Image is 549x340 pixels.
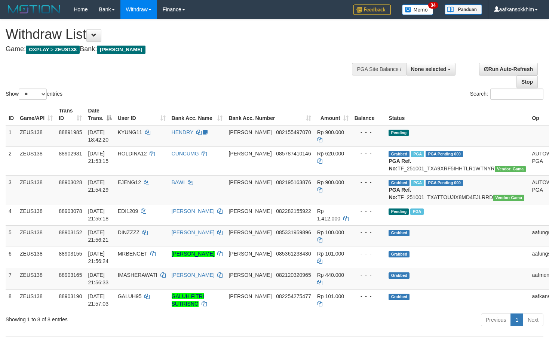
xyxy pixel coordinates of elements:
label: Show entries [6,89,62,100]
span: IMASHERAWATI [118,272,157,278]
div: Showing 1 to 8 of 8 entries [6,313,223,323]
span: Pending [389,208,409,215]
span: DINZZZZ [118,229,139,235]
span: 88903078 [59,208,82,214]
span: [DATE] 18:42:20 [88,129,108,143]
span: OXPLAY > ZEUS138 [26,46,80,54]
span: [DATE] 21:53:15 [88,151,108,164]
span: [DATE] 21:56:33 [88,272,108,285]
a: BAWI [172,179,185,185]
span: KYUNG11 [118,129,142,135]
span: [DATE] 21:56:21 [88,229,108,243]
div: - - - [355,250,383,257]
td: ZEUS138 [17,289,56,310]
span: GALUH95 [118,293,142,299]
td: 3 [6,175,17,204]
span: Copy 085331959896 to clipboard [276,229,311,235]
a: [PERSON_NAME] [172,251,215,257]
span: Grabbed [389,251,410,257]
h4: Game: Bank: [6,46,359,53]
td: 2 [6,146,17,175]
span: Rp 101.000 [317,293,344,299]
a: [PERSON_NAME] [172,208,215,214]
span: Grabbed [389,294,410,300]
th: User ID: activate to sort column ascending [115,104,169,125]
th: Trans ID: activate to sort column ascending [56,104,85,125]
span: Rp 440.000 [317,272,344,278]
div: - - - [355,293,383,300]
a: GALUH FITRI SUTRISNO [172,293,204,307]
td: 4 [6,204,17,225]
span: Copy 082195163876 to clipboard [276,179,311,185]
span: [PERSON_NAME] [229,179,272,185]
span: Rp 101.000 [317,251,344,257]
input: Search: [490,89,543,100]
th: Amount: activate to sort column ascending [314,104,352,125]
b: PGA Ref. No: [389,187,411,200]
span: Copy 085787410146 to clipboard [276,151,311,157]
th: Bank Acc. Name: activate to sort column ascending [169,104,226,125]
div: - - - [355,207,383,215]
span: Grabbed [389,230,410,236]
span: [DATE] 21:57:03 [88,293,108,307]
td: 8 [6,289,17,310]
label: Search: [470,89,543,100]
span: [PERSON_NAME] [229,129,272,135]
img: MOTION_logo.png [6,4,62,15]
div: PGA Site Balance / [352,63,406,75]
a: Run Auto-Refresh [479,63,538,75]
span: Rp 620.000 [317,151,344,157]
a: [PERSON_NAME] [172,272,215,278]
td: TF_251001_TXA9XRF5IHHTLR1WTNYR [386,146,529,175]
span: [DATE] 21:54:29 [88,179,108,193]
img: Feedback.jpg [353,4,391,15]
th: Game/API: activate to sort column ascending [17,104,56,125]
div: - - - [355,271,383,279]
a: CUNCUMG [172,151,199,157]
span: Rp 900.000 [317,179,344,185]
b: PGA Ref. No: [389,158,411,171]
td: ZEUS138 [17,125,56,147]
span: 88891985 [59,129,82,135]
div: - - - [355,229,383,236]
a: 1 [510,313,523,326]
span: Grabbed [389,151,410,157]
th: Status [386,104,529,125]
span: [PERSON_NAME] [229,293,272,299]
a: [PERSON_NAME] [172,229,215,235]
span: [PERSON_NAME] [229,251,272,257]
span: [PERSON_NAME] [97,46,145,54]
span: Copy 085361238430 to clipboard [276,251,311,257]
a: HENDRY [172,129,194,135]
span: Marked by aafchomsokheang [410,208,423,215]
div: - - - [355,179,383,186]
th: ID [6,104,17,125]
span: EDI1209 [118,208,138,214]
span: Marked by aafchomsokheang [411,151,424,157]
img: panduan.png [445,4,482,15]
span: Rp 100.000 [317,229,344,235]
span: Vendor URL: https://trx31.1velocity.biz [495,166,526,172]
span: 88902931 [59,151,82,157]
td: 5 [6,225,17,247]
span: MRBENGET [118,251,147,257]
th: Balance [352,104,386,125]
span: Rp 900.000 [317,129,344,135]
span: Copy 082254275477 to clipboard [276,293,311,299]
td: ZEUS138 [17,268,56,289]
span: None selected [411,66,447,72]
a: Stop [516,75,538,88]
a: Previous [481,313,511,326]
a: Next [523,313,543,326]
span: [DATE] 21:56:24 [88,251,108,264]
td: ZEUS138 [17,146,56,175]
span: [PERSON_NAME] [229,272,272,278]
th: Date Trans.: activate to sort column descending [85,104,114,125]
span: 88903190 [59,293,82,299]
span: PGA Pending [426,180,463,186]
th: Bank Acc. Number: activate to sort column ascending [226,104,314,125]
td: ZEUS138 [17,247,56,268]
td: ZEUS138 [17,225,56,247]
span: Copy 082282155922 to clipboard [276,208,311,214]
span: Marked by aafchomsokheang [411,180,424,186]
